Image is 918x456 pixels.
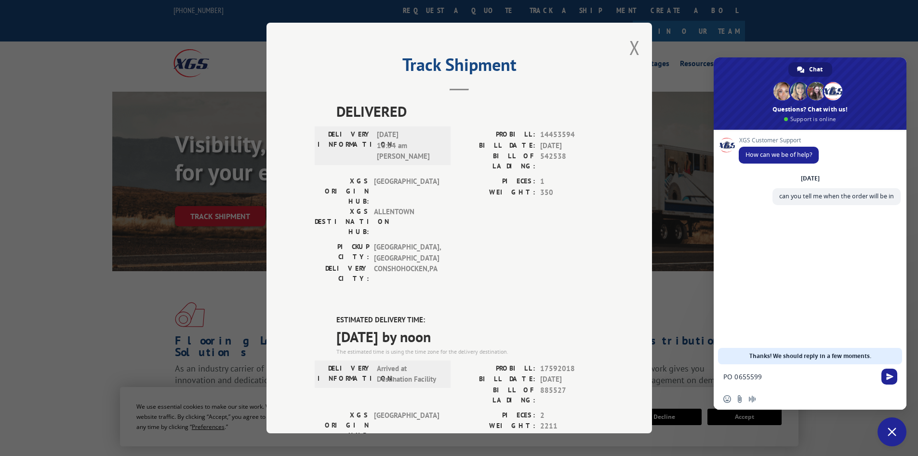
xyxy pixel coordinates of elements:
label: BILL OF LADING: [459,151,535,171]
label: XGS ORIGIN HUB: [315,410,369,441]
span: 17592018 [540,363,604,374]
div: [DATE] [801,176,820,181]
span: 350 [540,187,604,198]
label: PIECES: [459,410,535,421]
span: How can we be of help? [745,151,812,159]
label: BILL DATE: [459,374,535,385]
div: The estimated time is using the time zone for the delivery destination. [336,347,604,356]
label: XGS ORIGIN HUB: [315,176,369,207]
span: Chat [809,62,823,77]
span: Arrived at Destination Facility [377,363,442,385]
span: [DATE] [540,140,604,152]
textarea: Compose your message... [723,364,878,388]
span: [GEOGRAPHIC_DATA] , [GEOGRAPHIC_DATA] [374,242,439,263]
label: BILL DATE: [459,140,535,152]
label: XGS DESTINATION HUB: [315,207,369,237]
span: [DATE] by noon [336,326,604,347]
span: DELIVERED [336,100,604,122]
span: Send [881,369,897,385]
span: Insert an emoji [723,395,731,403]
span: 2211 [540,421,604,432]
h2: Track Shipment [315,58,604,76]
label: WEIGHT: [459,421,535,432]
span: Send a file [736,395,744,403]
a: Chat [788,62,832,77]
label: PROBILL: [459,363,535,374]
span: 1 [540,176,604,187]
span: CONSHOHOCKEN , PA [374,263,439,284]
span: [GEOGRAPHIC_DATA] [374,410,439,441]
span: 14453594 [540,129,604,140]
span: 885527 [540,385,604,405]
label: DELIVERY CITY: [315,263,369,284]
span: XGS Customer Support [739,137,819,144]
label: PROBILL: [459,129,535,140]
span: 542538 [540,151,604,171]
label: DELIVERY INFORMATION: [318,363,372,385]
span: can you tell me when the order will be in [779,192,894,200]
label: DELIVERY INFORMATION: [318,129,372,162]
span: [DATE] 10:54 am [PERSON_NAME] [377,129,442,162]
span: ALLENTOWN [374,207,439,237]
span: [GEOGRAPHIC_DATA] [374,176,439,207]
span: Thanks! We should reply in a few moments. [749,348,871,364]
span: 2 [540,410,604,421]
span: Audio message [748,395,756,403]
label: PIECES: [459,176,535,187]
span: [DATE] [540,374,604,385]
a: Close chat [878,417,906,446]
label: PICKUP CITY: [315,242,369,263]
label: WEIGHT: [459,187,535,198]
label: ESTIMATED DELIVERY TIME: [336,315,604,326]
button: Close modal [629,35,640,60]
label: BILL OF LADING: [459,385,535,405]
